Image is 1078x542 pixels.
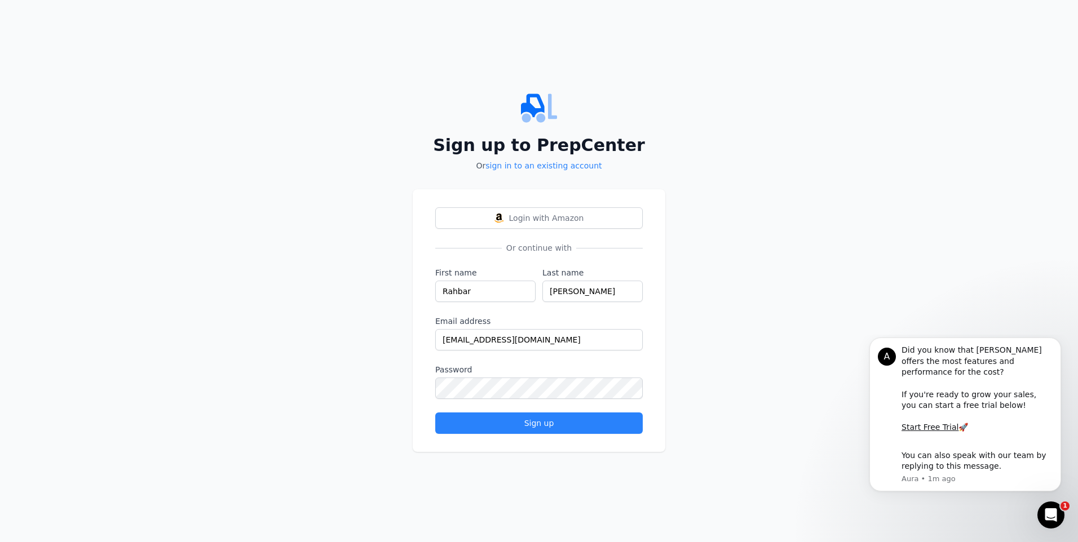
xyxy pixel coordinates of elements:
span: Login with Amazon [509,212,584,224]
div: Sign up [445,417,633,429]
button: Sign up [435,412,643,434]
span: Or continue with [502,242,576,254]
label: Email address [435,316,643,327]
label: Last name [542,267,643,278]
span: 1 [1061,501,1070,510]
p: Or [413,160,665,171]
button: Login with AmazonLogin with Amazon [435,207,643,229]
a: sign in to an existing account [485,161,602,170]
label: Password [435,364,643,375]
label: First name [435,267,536,278]
img: Login with Amazon [494,214,503,223]
iframe: Intercom notifications message [852,335,1078,534]
h2: Sign up to PrepCenter [413,135,665,156]
iframe: Intercom live chat [1037,501,1064,528]
img: PrepCenter [413,90,665,126]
